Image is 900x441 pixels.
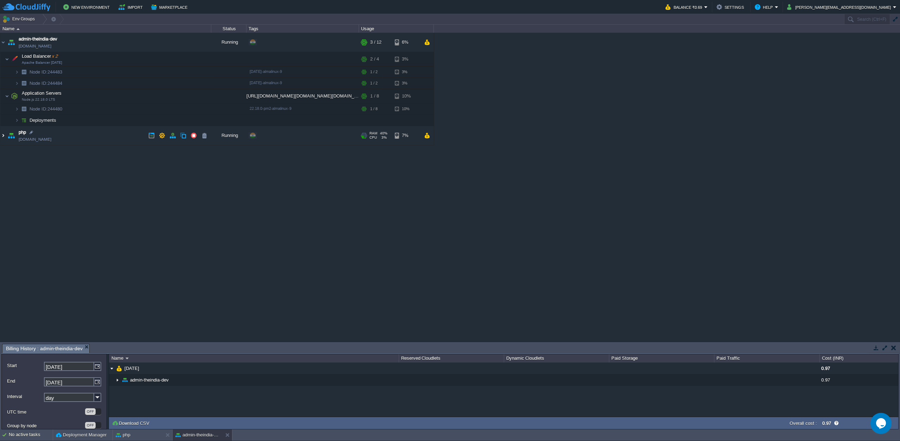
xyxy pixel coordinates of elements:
[247,25,359,33] div: Tags
[21,53,59,59] span: Load Balancer
[0,126,6,145] img: AMDAwAAAACH5BAEAAAAALAAAAAABAAEAAAICRAEAOw==
[395,89,418,103] div: 10%
[15,67,19,77] img: AMDAwAAAACH5BAEAAAAALAAAAAABAAEAAAICRAEAOw==
[19,115,29,126] img: AMDAwAAAACH5BAEAAAAALAAAAAABAAEAAAICRAEAOw==
[21,90,63,96] a: Application ServersNode.js 22.18.0 LTS
[30,106,47,112] span: Node ID:
[6,344,83,353] span: Billing History : admin-theindia-dev
[110,354,399,363] div: Name
[369,131,377,136] span: RAM
[395,78,418,89] div: 3%
[7,393,43,400] label: Interval
[6,33,16,52] img: AMDAwAAAACH5BAEAAAAALAAAAAABAAEAAAICRAEAOw==
[211,126,246,145] div: Running
[395,33,418,52] div: 6%
[370,78,378,89] div: 1 / 2
[21,53,59,59] a: Load Balancerx 2Apache Balancer [DATE]
[126,358,129,359] img: AMDAwAAAACH5BAEAAAAALAAAAAABAAEAAAICRAEAOw==
[124,365,140,371] a: [DATE]
[822,421,831,426] label: 0.97
[15,103,19,114] img: AMDAwAAAACH5BAEAAAAALAAAAAABAAEAAAICRAEAOw==
[30,81,47,86] span: Node ID:
[19,103,29,114] img: AMDAwAAAACH5BAEAAAAALAAAAAABAAEAAAICRAEAOw==
[755,3,775,11] button: Help
[380,136,387,140] span: 3%
[30,69,47,75] span: Node ID:
[870,413,893,434] iframe: chat widget
[370,67,378,77] div: 1 / 2
[370,103,378,114] div: 1 / 8
[787,3,893,11] button: [PERSON_NAME][EMAIL_ADDRESS][DOMAIN_NAME]
[29,106,63,112] span: 244480
[821,366,830,371] span: 0.97
[122,374,128,385] img: AMDAwAAAACH5BAEAAAAALAAAAAABAAEAAAICRAEAOw==
[5,89,9,103] img: AMDAwAAAACH5BAEAAAAALAAAAAABAAEAAAICRAEAOw==
[22,97,55,102] span: Node.js 22.18.0 LTS
[399,354,504,363] div: Reserved Cloudlets
[19,67,29,77] img: AMDAwAAAACH5BAEAAAAALAAAAAABAAEAAAICRAEAOw==
[820,354,898,363] div: Cost (INR)
[395,103,418,114] div: 10%
[29,106,63,112] a: Node ID:244480
[9,429,53,441] div: No active tasks
[118,3,145,11] button: Import
[29,80,63,86] span: 244484
[19,36,57,43] a: admin-theindia-dev
[85,408,96,415] div: OFF
[2,14,37,24] button: Env Groups
[369,136,377,140] span: CPU
[175,431,220,439] button: admin-theindia-dev
[610,354,714,363] div: Paid Storage
[29,69,63,75] a: Node ID:244483
[29,69,63,75] span: 244483
[504,354,609,363] div: Dynamic Cloudlets
[250,69,282,74] span: [DATE]-almalinux-9
[56,431,107,439] button: Deployment Manager
[716,3,746,11] button: Settings
[395,52,418,66] div: 3%
[370,89,379,103] div: 1 / 8
[380,131,387,136] span: 40%
[7,408,84,416] label: UTC time
[9,52,19,66] img: AMDAwAAAACH5BAEAAAAALAAAAAABAAEAAAICRAEAOw==
[109,363,115,374] img: AMDAwAAAACH5BAEAAAAALAAAAAABAAEAAAICRAEAOw==
[19,136,51,143] a: [DOMAIN_NAME]
[1,25,211,33] div: Name
[17,28,20,30] img: AMDAwAAAACH5BAEAAAAALAAAAAABAAEAAAICRAEAOw==
[116,363,122,374] img: AMDAwAAAACH5BAEAAAAALAAAAAABAAEAAAICRAEAOw==
[22,61,62,65] span: Apache Balancer [DATE]
[19,129,26,136] a: php
[9,89,19,103] img: AMDAwAAAACH5BAEAAAAALAAAAAABAAEAAAICRAEAOw==
[7,377,43,385] label: End
[370,33,381,52] div: 3 / 12
[715,354,819,363] div: Paid Traffic
[250,81,282,85] span: [DATE]-almalinux-9
[51,53,58,59] span: x 2
[395,126,418,145] div: 7%
[370,52,379,66] div: 2 / 4
[15,78,19,89] img: AMDAwAAAACH5BAEAAAAALAAAAAABAAEAAAICRAEAOw==
[29,80,63,86] a: Node ID:244484
[7,362,43,369] label: Start
[19,78,29,89] img: AMDAwAAAACH5BAEAAAAALAAAAAABAAEAAAICRAEAOw==
[211,33,246,52] div: Running
[790,421,817,426] label: Overall cost :
[666,3,704,11] button: Balance ₹0.69
[112,420,152,426] button: Download CSV
[246,89,359,103] div: [URL][DOMAIN_NAME][DOMAIN_NAME][DOMAIN_NAME]
[395,67,418,77] div: 3%
[29,117,57,123] a: Deployments
[19,43,51,50] a: [DOMAIN_NAME]
[129,377,170,383] a: admin-theindia-dev
[359,25,433,33] div: Usage
[2,3,50,12] img: CloudJiffy
[6,126,16,145] img: AMDAwAAAACH5BAEAAAAALAAAAAABAAEAAAICRAEAOw==
[15,115,19,126] img: AMDAwAAAACH5BAEAAAAALAAAAAABAAEAAAICRAEAOw==
[85,422,96,429] div: OFF
[0,33,6,52] img: AMDAwAAAACH5BAEAAAAALAAAAAABAAEAAAICRAEAOw==
[116,431,130,439] button: php
[21,90,63,96] span: Application Servers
